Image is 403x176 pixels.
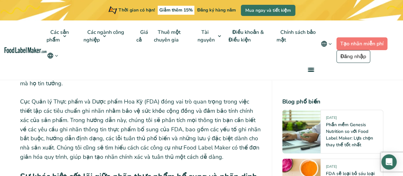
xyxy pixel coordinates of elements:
font: Điều khoản & Điều kiện [228,29,264,43]
font: Tài nguyên [197,29,214,43]
a: Đăng nhập [336,50,370,63]
font: Mua ngay và tiết kiệm [245,7,291,13]
a: Tài nguyên [197,20,224,52]
font: [DATE] [326,164,337,169]
font: Đăng ký hàng năm [197,7,236,13]
font: Cục Quản lý Thực phẩm và Dược phẩm Hoa Kỳ (FDA) đóng vai trò quan trọng trong việc thiết lập các ... [20,98,261,161]
a: Thuê một chuyên gia [154,20,181,52]
a: Điều khoản & Điều kiện [228,20,264,52]
font: [DATE] [326,115,337,120]
a: Mua ngay và tiết kiệm [241,5,295,16]
a: Chính sách bảo mật [277,20,316,52]
a: Các ngành công nghiệp [83,20,124,52]
a: Giá cả [136,20,148,52]
a: Các sản phẩm [47,20,69,52]
font: Thời gian có hạn! [119,7,155,13]
font: Blog phổ biến [282,98,320,105]
font: Thuê một chuyên gia [154,29,181,43]
font: Các sản phẩm [47,29,69,43]
font: Chính sách bảo mật [277,29,316,43]
font: Các ngành công nghiệp [83,29,124,43]
a: Phần mềm Genesis Nutrition so với Food Label Maker: Lựa chọn thay thế tốt nhất [326,122,373,148]
a: Tạo nhãn miễn phí [336,37,387,50]
font: Tạo nhãn miễn phí [340,40,384,47]
font: Giảm thêm 15% [159,7,193,13]
font: Đăng nhập [341,53,366,60]
a: thực đơn [300,59,320,80]
div: Mở Intercom Messenger [381,154,397,170]
font: Giá cả [136,29,148,43]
